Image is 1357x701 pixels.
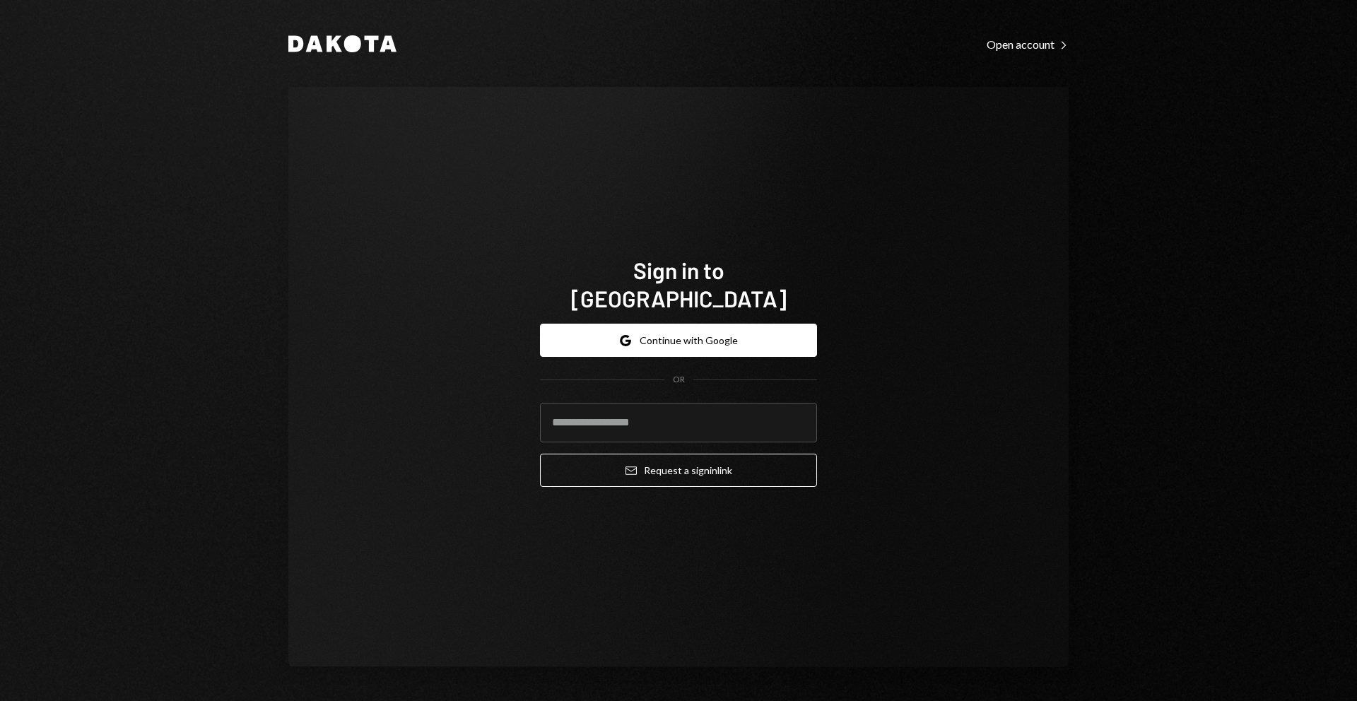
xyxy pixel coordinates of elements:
div: Open account [987,37,1069,52]
div: OR [673,374,685,386]
a: Open account [987,36,1069,52]
button: Continue with Google [540,324,817,357]
h1: Sign in to [GEOGRAPHIC_DATA] [540,256,817,312]
button: Request a signinlink [540,454,817,487]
